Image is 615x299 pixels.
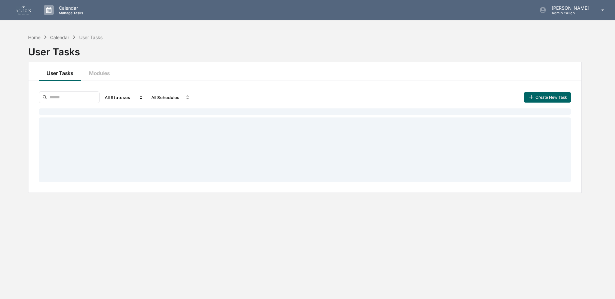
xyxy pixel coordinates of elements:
[546,11,592,15] p: Admin • Align
[54,11,86,15] p: Manage Tasks
[39,62,81,81] button: User Tasks
[79,35,102,40] div: User Tasks
[28,35,40,40] div: Home
[102,92,146,103] div: All Statuses
[28,41,582,58] div: User Tasks
[16,6,31,15] img: logo
[546,5,592,11] p: [PERSON_NAME]
[81,62,118,81] button: Modules
[149,92,193,103] div: All Schedules
[524,92,571,103] button: Create New Task
[50,35,69,40] div: Calendar
[54,5,86,11] p: Calendar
